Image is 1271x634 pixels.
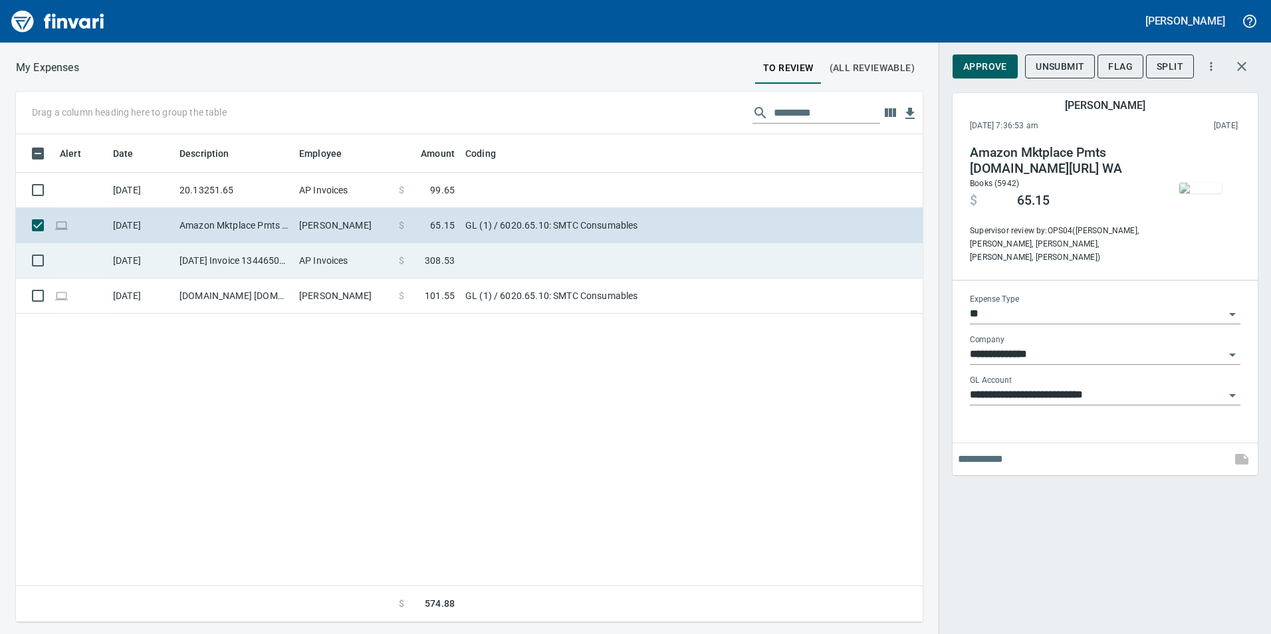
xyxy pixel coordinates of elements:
td: [DOMAIN_NAME] [DOMAIN_NAME][URL] WA [174,278,294,314]
td: [DATE] [108,208,174,243]
span: This charge was settled by the merchant and appears on the 2025/09/20 statement. [1126,120,1238,133]
span: $ [399,289,404,302]
button: Approve [953,54,1018,79]
span: 99.65 [430,183,455,197]
span: [DATE] 7:36:53 am [970,120,1126,133]
span: This records your note into the expense. If you would like to send a message to an employee inste... [1226,443,1258,475]
button: Open [1223,305,1242,324]
button: Open [1223,346,1242,364]
span: Date [113,146,151,161]
span: Amount [404,146,455,161]
img: Finvari [8,5,108,37]
img: receipts%2Ftapani%2F2025-09-22%2FhHr4pQ9rZQXg0bIVbTbB0Wu9arr1__aWi2roUgxky7VV3KitJU_1.jpg [1179,183,1222,193]
span: Coding [465,146,496,161]
nav: breadcrumb [16,60,79,76]
td: [DATE] [108,278,174,314]
span: Supervisor review by: OPS04 ([PERSON_NAME], [PERSON_NAME], [PERSON_NAME], [PERSON_NAME], [PERSON_... [970,225,1151,264]
span: Amount [421,146,455,161]
button: [PERSON_NAME] [1142,11,1228,31]
td: GL (1) / 6020.65.10: SMTC Consumables [460,278,792,314]
td: [DATE] [108,173,174,208]
span: Online transaction [55,221,68,229]
span: Coding [465,146,513,161]
span: To Review [763,60,814,76]
p: Drag a column heading here to group the table [32,106,227,119]
span: 308.53 [425,254,455,267]
span: Employee [299,146,342,161]
span: 65.15 [430,219,455,232]
span: $ [399,219,404,232]
span: Alert [60,146,98,161]
button: Open [1223,386,1242,405]
td: AP Invoices [294,243,394,278]
span: Employee [299,146,359,161]
button: Split [1146,54,1194,79]
h4: Amazon Mktplace Pmts [DOMAIN_NAME][URL] WA [970,145,1151,177]
p: My Expenses [16,60,79,76]
button: More [1197,52,1226,81]
span: $ [399,254,404,267]
td: GL (1) / 6020.65.10: SMTC Consumables [460,208,792,243]
td: 20.13251.65 [174,173,294,208]
span: (All Reviewable) [830,60,915,76]
span: $ [399,183,404,197]
label: Expense Type [970,295,1019,303]
button: Flag [1098,54,1143,79]
span: Split [1157,58,1183,75]
label: GL Account [970,376,1012,384]
span: 574.88 [425,597,455,611]
span: Alert [60,146,81,161]
span: $ [399,597,404,611]
span: Date [113,146,134,161]
td: Amazon Mktplace Pmts [DOMAIN_NAME][URL] WA [174,208,294,243]
span: Flag [1108,58,1133,75]
span: Books (5942) [970,179,1019,188]
td: AP Invoices [294,173,394,208]
span: 65.15 [1017,193,1050,209]
td: [PERSON_NAME] [294,208,394,243]
h5: [PERSON_NAME] [1065,98,1145,112]
span: Online transaction [55,291,68,300]
td: [DATE] [108,243,174,278]
span: Description [179,146,229,161]
button: Choose columns to display [880,103,900,123]
button: Unsubmit [1025,54,1095,79]
span: Approve [963,58,1007,75]
span: 101.55 [425,289,455,302]
button: Close transaction [1226,51,1258,82]
button: Download Table [900,104,920,124]
label: Company [970,336,1004,344]
td: [DATE] Invoice 13446505-006 from Sunstate Equipment Co (1-30297) [174,243,294,278]
td: [PERSON_NAME] [294,278,394,314]
h5: [PERSON_NAME] [1145,14,1225,28]
span: Description [179,146,247,161]
span: Unsubmit [1036,58,1084,75]
span: $ [970,193,977,209]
